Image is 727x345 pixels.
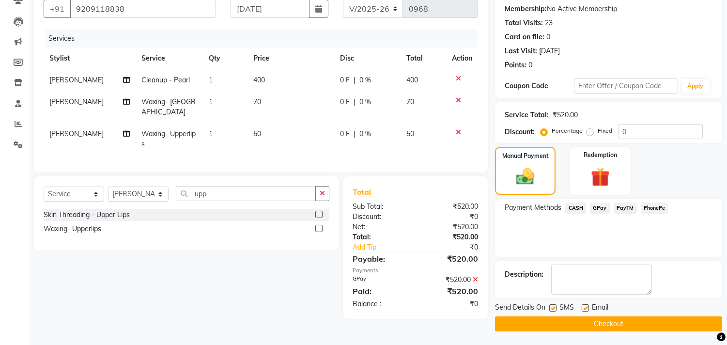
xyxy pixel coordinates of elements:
span: 0 F [340,97,350,107]
div: Paid: [345,285,416,297]
span: Total [353,187,375,197]
div: Payments [353,267,478,275]
label: Fixed [598,126,612,135]
div: Last Visit: [505,46,537,56]
span: 1 [209,76,213,84]
div: [DATE] [539,46,560,56]
div: Total Visits: [505,18,543,28]
span: 0 F [340,129,350,139]
span: 50 [253,129,261,138]
div: Service Total: [505,110,549,120]
div: Skin Threading - Upper Lips [44,210,130,220]
th: Disc [334,47,401,69]
div: ₹520.00 [553,110,578,120]
div: GPay [345,275,416,285]
div: Waxing- Upperlips [44,224,101,234]
span: 0 F [340,75,350,85]
span: Send Details On [495,302,545,314]
label: Redemption [584,151,617,159]
div: ₹520.00 [416,285,486,297]
th: Price [247,47,334,69]
label: Manual Payment [502,152,549,160]
div: ₹520.00 [416,202,486,212]
div: Discount: [345,212,416,222]
div: 0 [528,60,532,70]
div: 0 [546,32,550,42]
div: Payable: [345,253,416,265]
th: Service [136,47,203,69]
span: 70 [407,97,415,106]
div: ₹520.00 [416,275,486,285]
div: Services [45,30,485,47]
div: ₹520.00 [416,232,486,242]
div: Balance : [345,299,416,309]
img: _gift.svg [585,165,616,189]
span: | [354,129,356,139]
span: CASH [565,203,586,214]
span: Cleanup - Pearl [142,76,190,84]
img: _cash.svg [510,166,540,187]
span: 1 [209,129,213,138]
button: Apply [682,79,710,94]
span: GPay [590,203,610,214]
span: 70 [253,97,261,106]
div: 23 [545,18,553,28]
div: ₹520.00 [416,253,486,265]
span: PayTM [614,203,637,214]
div: Net: [345,222,416,232]
span: | [354,97,356,107]
span: Waxing- [GEOGRAPHIC_DATA] [142,97,196,116]
div: Total: [345,232,416,242]
span: [PERSON_NAME] [49,76,104,84]
span: 400 [407,76,418,84]
a: Add Tip [345,242,427,252]
label: Percentage [552,126,583,135]
span: Email [592,302,608,314]
span: | [354,75,356,85]
th: Stylist [44,47,136,69]
span: 0 % [359,129,371,139]
span: SMS [559,302,574,314]
div: Discount: [505,127,535,137]
span: 0 % [359,97,371,107]
th: Total [401,47,447,69]
span: Payment Methods [505,203,561,213]
span: 0 % [359,75,371,85]
th: Qty [203,47,247,69]
div: ₹0 [427,242,486,252]
span: 1 [209,97,213,106]
span: PhonePe [641,203,668,214]
div: Membership: [505,4,547,14]
div: Points: [505,60,526,70]
input: Enter Offer / Coupon Code [574,78,678,94]
th: Action [446,47,478,69]
button: Checkout [495,316,722,331]
span: 400 [253,76,265,84]
span: [PERSON_NAME] [49,97,104,106]
span: 50 [407,129,415,138]
div: ₹0 [416,212,486,222]
div: Description: [505,269,543,280]
div: Coupon Code [505,81,574,91]
div: No Active Membership [505,4,712,14]
span: Waxing- Upperlips [142,129,196,148]
div: Card on file: [505,32,544,42]
div: ₹0 [416,299,486,309]
span: [PERSON_NAME] [49,129,104,138]
div: Sub Total: [345,202,416,212]
div: ₹520.00 [416,222,486,232]
input: Search or Scan [176,186,316,201]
